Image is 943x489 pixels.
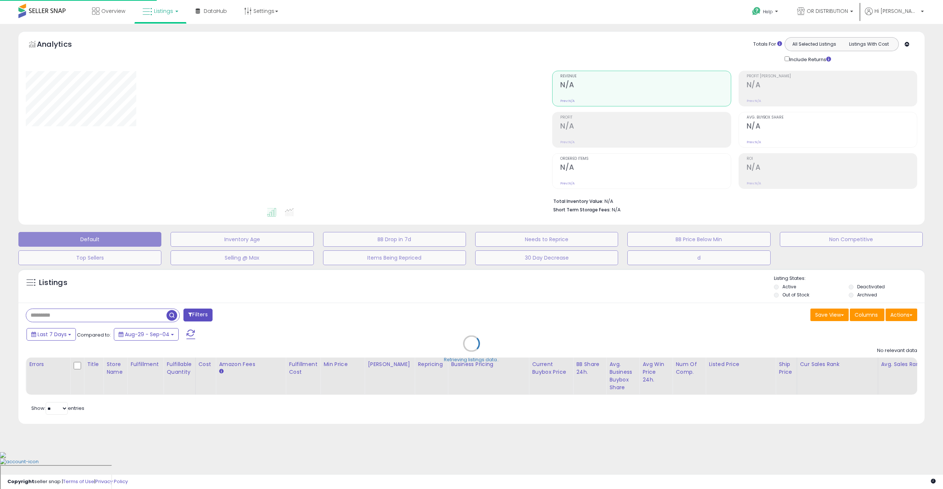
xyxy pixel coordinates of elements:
[475,250,618,265] button: 30 Day Decrease
[553,196,912,205] li: N/A
[560,140,575,144] small: Prev: N/A
[612,206,621,213] span: N/A
[553,198,603,204] b: Total Inventory Value:
[865,7,924,24] a: Hi [PERSON_NAME]
[444,356,499,363] div: Retrieving listings data..
[204,7,227,15] span: DataHub
[752,7,761,16] i: Get Help
[763,8,773,15] span: Help
[627,232,770,247] button: BB Price Below Min
[101,7,125,15] span: Overview
[171,232,313,247] button: Inventory Age
[37,39,86,51] h5: Analytics
[560,157,730,161] span: Ordered Items
[18,250,161,265] button: Top Sellers
[154,7,173,15] span: Listings
[627,250,770,265] button: d
[560,74,730,78] span: Revenue
[560,99,575,103] small: Prev: N/A
[747,181,761,186] small: Prev: N/A
[560,81,730,91] h2: N/A
[18,232,161,247] button: Default
[323,232,466,247] button: BB Drop in 7d
[560,116,730,120] span: Profit
[475,232,618,247] button: Needs to Reprice
[323,250,466,265] button: Items Being Repriced
[560,163,730,173] h2: N/A
[780,232,923,247] button: Non Competitive
[747,74,917,78] span: Profit [PERSON_NAME]
[753,41,782,48] div: Totals For
[171,250,313,265] button: Selling @ Max
[841,39,896,49] button: Listings With Cost
[779,55,840,63] div: Include Returns
[560,122,730,132] h2: N/A
[787,39,842,49] button: All Selected Listings
[807,7,848,15] span: OR DISTRIBUTION
[747,122,917,132] h2: N/A
[560,181,575,186] small: Prev: N/A
[747,163,917,173] h2: N/A
[747,157,917,161] span: ROI
[874,7,919,15] span: Hi [PERSON_NAME]
[747,140,761,144] small: Prev: N/A
[747,99,761,103] small: Prev: N/A
[747,116,917,120] span: Avg. Buybox Share
[747,81,917,91] h2: N/A
[553,207,611,213] b: Short Term Storage Fees:
[746,1,785,24] a: Help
